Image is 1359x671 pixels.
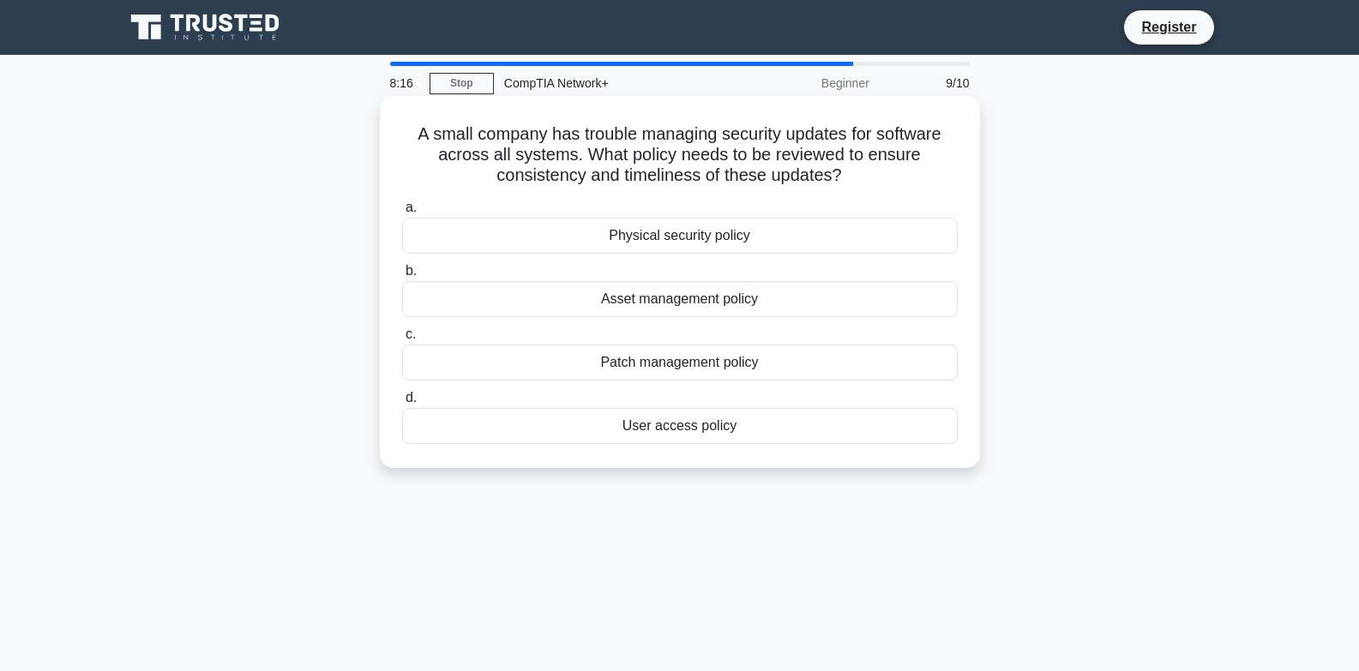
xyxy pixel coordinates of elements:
[402,218,958,254] div: Physical security policy
[880,66,980,100] div: 9/10
[406,200,417,214] span: a.
[494,66,730,100] div: CompTIA Network+
[406,390,417,404] span: d.
[402,344,958,380] div: Patch management policy
[402,281,958,317] div: Asset management policy
[430,73,494,94] a: Stop
[400,123,959,187] h5: A small company has trouble managing security updates for software across all systems. What polic...
[402,408,958,444] div: User access policy
[406,263,417,278] span: b.
[730,66,880,100] div: Beginner
[406,327,416,341] span: c.
[1131,16,1206,38] a: Register
[380,66,430,100] div: 8:16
